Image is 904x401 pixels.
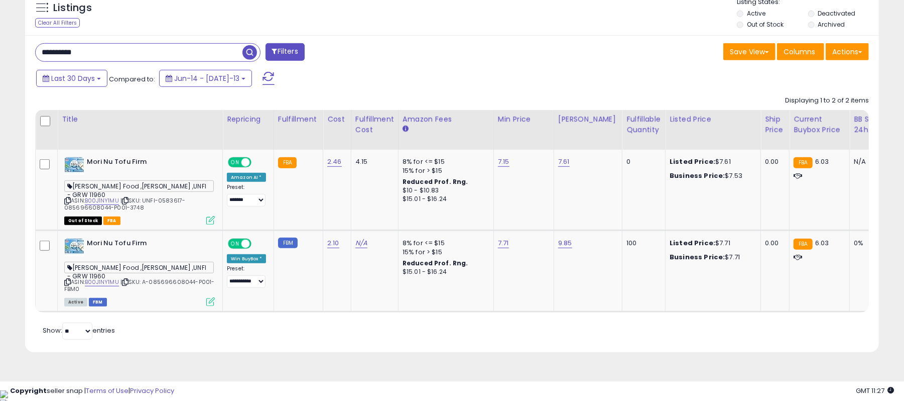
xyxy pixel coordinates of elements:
label: Deactivated [818,9,856,18]
a: Terms of Use [86,386,128,395]
a: 7.71 [498,238,509,248]
label: Archived [818,20,845,29]
b: Reduced Prof. Rng. [403,177,468,186]
a: Privacy Policy [130,386,174,395]
small: FBA [794,239,812,250]
div: Min Price [498,114,550,125]
div: 8% for <= $15 [403,239,486,248]
div: N/A [854,157,887,166]
span: | SKU: UNFI-0583617-085696608044-P001-3748 [64,196,185,212]
b: Listed Price: [670,238,715,248]
div: $15.01 - $16.24 [403,268,486,276]
span: Last 30 Days [51,73,95,83]
b: Reduced Prof. Rng. [403,259,468,267]
button: Last 30 Days [36,70,107,87]
div: 0.00 [765,239,782,248]
div: 15% for > $15 [403,248,486,257]
small: FBA [794,157,812,168]
span: Show: entries [43,326,115,335]
button: Save View [723,43,776,60]
div: Current Buybox Price [794,114,845,135]
span: Jun-14 - [DATE]-13 [174,73,239,83]
div: seller snap | | [10,386,174,396]
b: Business Price: [670,252,725,262]
div: Amazon AI * [227,173,266,182]
div: 0 [626,157,658,166]
span: OFF [250,240,266,248]
label: Active [747,9,765,18]
span: FBM [89,298,107,307]
div: $7.71 [670,239,753,248]
div: $15.01 - $16.24 [403,195,486,204]
div: $7.53 [670,171,753,180]
a: 7.15 [498,157,509,167]
div: $7.61 [670,157,753,166]
div: 4.15 [355,157,391,166]
div: Clear All Filters [35,18,80,28]
span: All listings currently available for purchase on Amazon [64,298,87,307]
div: Win BuyBox * [227,254,266,263]
div: Preset: [227,184,266,207]
span: 2025-08-13 11:27 GMT [856,386,894,395]
a: 9.85 [558,238,572,248]
button: Jun-14 - [DATE]-13 [159,70,252,87]
span: FBA [103,217,120,225]
div: ASIN: [64,239,215,305]
div: 15% for > $15 [403,166,486,175]
span: OFF [250,158,266,167]
div: Title [62,114,218,125]
span: [PERSON_NAME] Food ,[PERSON_NAME] ,UNFI - GRW 11960 [64,262,214,273]
span: Compared to: [109,74,155,84]
b: Business Price: [670,171,725,180]
span: Columns [784,47,815,57]
button: Filters [266,43,305,61]
b: Mori Nu Tofu Firm [87,239,209,251]
div: Cost [327,114,347,125]
div: [PERSON_NAME] [558,114,618,125]
button: Actions [826,43,869,60]
div: 8% for <= $15 [403,157,486,166]
a: N/A [355,238,367,248]
label: Out of Stock [747,20,784,29]
div: Fulfillment Cost [355,114,394,135]
div: Displaying 1 to 2 of 2 items [785,96,869,106]
b: Listed Price: [670,157,715,166]
div: Fulfillment [278,114,319,125]
div: Repricing [227,114,270,125]
small: Amazon Fees. [403,125,409,134]
div: $10 - $10.83 [403,186,486,195]
span: [PERSON_NAME] Food ,[PERSON_NAME] ,UNFI - GRW 11960 [64,180,214,192]
img: 41LPRpn0ogL._SL40_.jpg [64,239,84,256]
div: 0% [854,239,887,248]
div: Preset: [227,265,266,288]
button: Columns [777,43,824,60]
div: BB Share 24h. [854,114,890,135]
span: | SKU: A-085696608044-P001-FBM0 [64,278,215,293]
div: 100 [626,239,658,248]
b: Mori Nu Tofu Firm [87,157,209,169]
div: Fulfillable Quantity [626,114,661,135]
strong: Copyright [10,386,47,395]
span: ON [229,158,241,167]
span: 6.03 [815,157,829,166]
a: B00J1NY1MU [85,278,119,286]
small: FBM [278,238,298,248]
a: 2.46 [327,157,342,167]
a: 7.61 [558,157,570,167]
a: 2.10 [327,238,339,248]
div: Ship Price [765,114,785,135]
a: B00J1NY1MU [85,196,119,205]
h5: Listings [53,1,92,15]
img: 41LPRpn0ogL._SL40_.jpg [64,157,84,175]
span: All listings that are currently out of stock and unavailable for purchase on Amazon [64,217,102,225]
div: $7.71 [670,253,753,262]
small: FBA [278,157,297,168]
div: 0.00 [765,157,782,166]
span: ON [229,240,241,248]
div: Listed Price [670,114,756,125]
div: Amazon Fees [403,114,489,125]
div: ASIN: [64,157,215,224]
span: 6.03 [815,238,829,248]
